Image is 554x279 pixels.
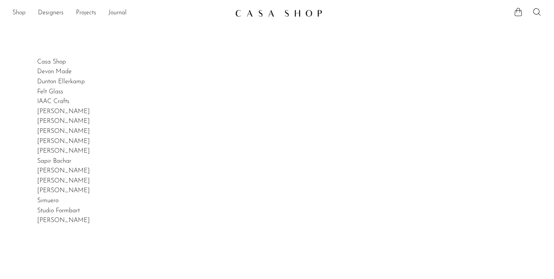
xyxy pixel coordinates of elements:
a: Studio Formbart [37,208,80,214]
a: [PERSON_NAME] [37,108,90,115]
a: Journal [108,8,127,18]
a: Designers [38,8,64,18]
a: IAAC Crafts [37,98,69,105]
a: Dunton Ellerkamp [37,79,85,85]
a: Devon Made [37,69,72,75]
a: Felt Glass [37,89,63,95]
a: [PERSON_NAME] [37,217,90,224]
a: Sapir Bachar [37,158,71,164]
a: [PERSON_NAME] [37,118,90,124]
a: [PERSON_NAME] [37,138,90,145]
a: Shop [12,8,26,18]
a: [PERSON_NAME] [37,148,90,154]
a: Projects [76,8,96,18]
ul: NEW HEADER MENU [12,7,229,20]
nav: Desktop navigation [12,7,229,20]
a: [PERSON_NAME] [37,168,90,174]
a: [PERSON_NAME] [37,128,90,134]
a: Casa Shop [37,59,66,65]
a: [PERSON_NAME] [37,178,90,184]
a: Simuero [37,198,58,204]
a: [PERSON_NAME] [37,188,90,194]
